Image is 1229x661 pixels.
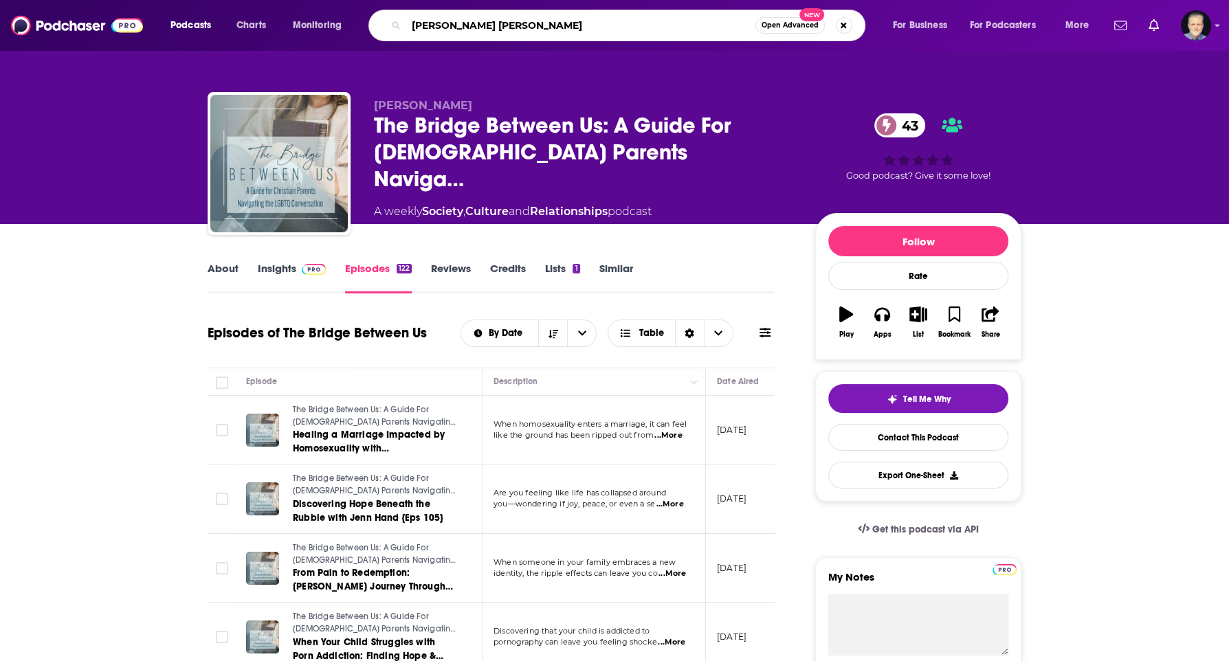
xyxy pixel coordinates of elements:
[490,262,526,293] a: Credits
[847,513,990,546] a: Get this podcast via API
[293,497,458,525] a: Discovering Hope Beneath the Rubble with Jenn Hand {Eps 105}
[961,14,1056,36] button: open menu
[717,562,746,574] p: [DATE]
[828,424,1008,451] a: Contact This Podcast
[573,264,579,273] div: 1
[538,320,567,346] button: Sort Direction
[494,488,666,497] span: Are you feeling like life has collapsed around
[216,424,228,436] span: Toggle select row
[283,14,359,36] button: open menu
[465,205,509,218] a: Culture
[246,373,277,390] div: Episode
[973,298,1008,347] button: Share
[208,262,239,293] a: About
[374,203,652,220] div: A weekly podcast
[293,567,453,606] span: From Pain to Redemption: [PERSON_NAME] Journey Through Family, Identity, and Forgiveness
[883,14,964,36] button: open menu
[463,205,465,218] span: ,
[302,264,326,275] img: Podchaser Pro
[675,320,704,346] div: Sort Direction
[872,524,979,535] span: Get this podcast via API
[293,473,456,507] span: The Bridge Between Us: A Guide For [DEMOGRAPHIC_DATA] Parents Navigating the [DEMOGRAPHIC_DATA] C...
[11,12,143,38] img: Podchaser - Follow, Share and Rate Podcasts
[293,473,458,497] a: The Bridge Between Us: A Guide For [DEMOGRAPHIC_DATA] Parents Navigating the [DEMOGRAPHIC_DATA] C...
[494,373,538,390] div: Description
[828,462,1008,489] button: Export One-Sheet
[913,330,924,339] div: List
[494,637,657,647] span: pornography can leave you feeling shocke
[228,14,274,36] a: Charts
[639,328,664,338] span: Table
[658,637,685,648] span: ...More
[755,17,825,34] button: Open AdvancedNew
[293,611,458,635] a: The Bridge Between Us: A Guide For [DEMOGRAPHIC_DATA] Parents Navigating the [DEMOGRAPHIC_DATA] C...
[981,330,999,339] div: Share
[293,543,456,576] span: The Bridge Between Us: A Guide For [DEMOGRAPHIC_DATA] Parents Navigating the [DEMOGRAPHIC_DATA] C...
[530,205,608,218] a: Relationships
[236,16,266,35] span: Charts
[893,16,947,35] span: For Business
[846,170,990,181] span: Good podcast? Give it some love!
[815,99,1021,195] div: 43Good podcast? Give it some love!
[489,328,527,338] span: By Date
[293,404,458,428] a: The Bridge Between Us: A Guide For [DEMOGRAPHIC_DATA] Parents Navigating the [DEMOGRAPHIC_DATA] C...
[345,262,412,293] a: Episodes122
[461,320,597,347] h2: Choose List sort
[431,262,471,293] a: Reviews
[397,264,412,273] div: 122
[293,566,458,594] a: From Pain to Redemption: [PERSON_NAME] Journey Through Family, Identity, and Forgiveness
[599,262,633,293] a: Similar
[494,568,658,578] span: identity, the ripple effects can leave you co
[461,328,539,338] button: open menu
[381,10,878,41] div: Search podcasts, credits, & more...
[293,428,458,456] a: Healing a Marriage Impacted by Homosexuality with [PERSON_NAME] and [PERSON_NAME] {Eps 106}
[1109,14,1132,37] a: Show notifications dropdown
[494,419,687,429] span: When homosexuality enters a marriage, it can feel
[545,262,579,293] a: Lists1
[828,226,1008,256] button: Follow
[1181,10,1211,41] img: User Profile
[170,16,211,35] span: Podcasts
[1181,10,1211,41] button: Show profile menu
[216,562,228,574] span: Toggle select row
[422,205,463,218] a: Society
[1143,14,1164,37] a: Show notifications dropdown
[216,493,228,505] span: Toggle select row
[293,429,445,482] span: Healing a Marriage Impacted by Homosexuality with [PERSON_NAME] and [PERSON_NAME] {Eps 106}
[608,320,733,347] button: Choose View
[293,612,456,645] span: The Bridge Between Us: A Guide For [DEMOGRAPHIC_DATA] Parents Navigating the [DEMOGRAPHIC_DATA] C...
[293,405,456,438] span: The Bridge Between Us: A Guide For [DEMOGRAPHIC_DATA] Parents Navigating the [DEMOGRAPHIC_DATA] C...
[494,557,676,567] span: When someone in your family embraces a new
[494,626,650,636] span: Discovering that your child is addicted to
[717,631,746,642] p: [DATE]
[828,384,1008,413] button: tell me why sparkleTell Me Why
[216,631,228,643] span: Toggle select row
[888,113,925,137] span: 43
[567,320,596,346] button: open menu
[1065,16,1089,35] span: More
[293,542,458,566] a: The Bridge Between Us: A Guide For [DEMOGRAPHIC_DATA] Parents Navigating the [DEMOGRAPHIC_DATA] C...
[406,14,755,36] input: Search podcasts, credits, & more...
[656,499,684,510] span: ...More
[887,394,898,405] img: tell me why sparkle
[258,262,326,293] a: InsightsPodchaser Pro
[494,430,654,440] span: like the ground has been ripped out from
[828,262,1008,290] div: Rate
[717,424,746,436] p: [DATE]
[717,493,746,504] p: [DATE]
[874,113,925,137] a: 43
[938,330,971,339] div: Bookmark
[828,298,864,347] button: Play
[864,298,900,347] button: Apps
[828,570,1008,594] label: My Notes
[900,298,936,347] button: List
[658,568,686,579] span: ...More
[993,564,1017,575] img: Podchaser Pro
[903,394,951,405] span: Tell Me Why
[374,99,472,112] span: [PERSON_NAME]
[210,95,348,232] img: The Bridge Between Us: A Guide For Christian Parents Navigating the LGBTQ Conversation
[1181,10,1211,41] span: Logged in as JonesLiterary
[936,298,972,347] button: Bookmark
[717,373,759,390] div: Date Aired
